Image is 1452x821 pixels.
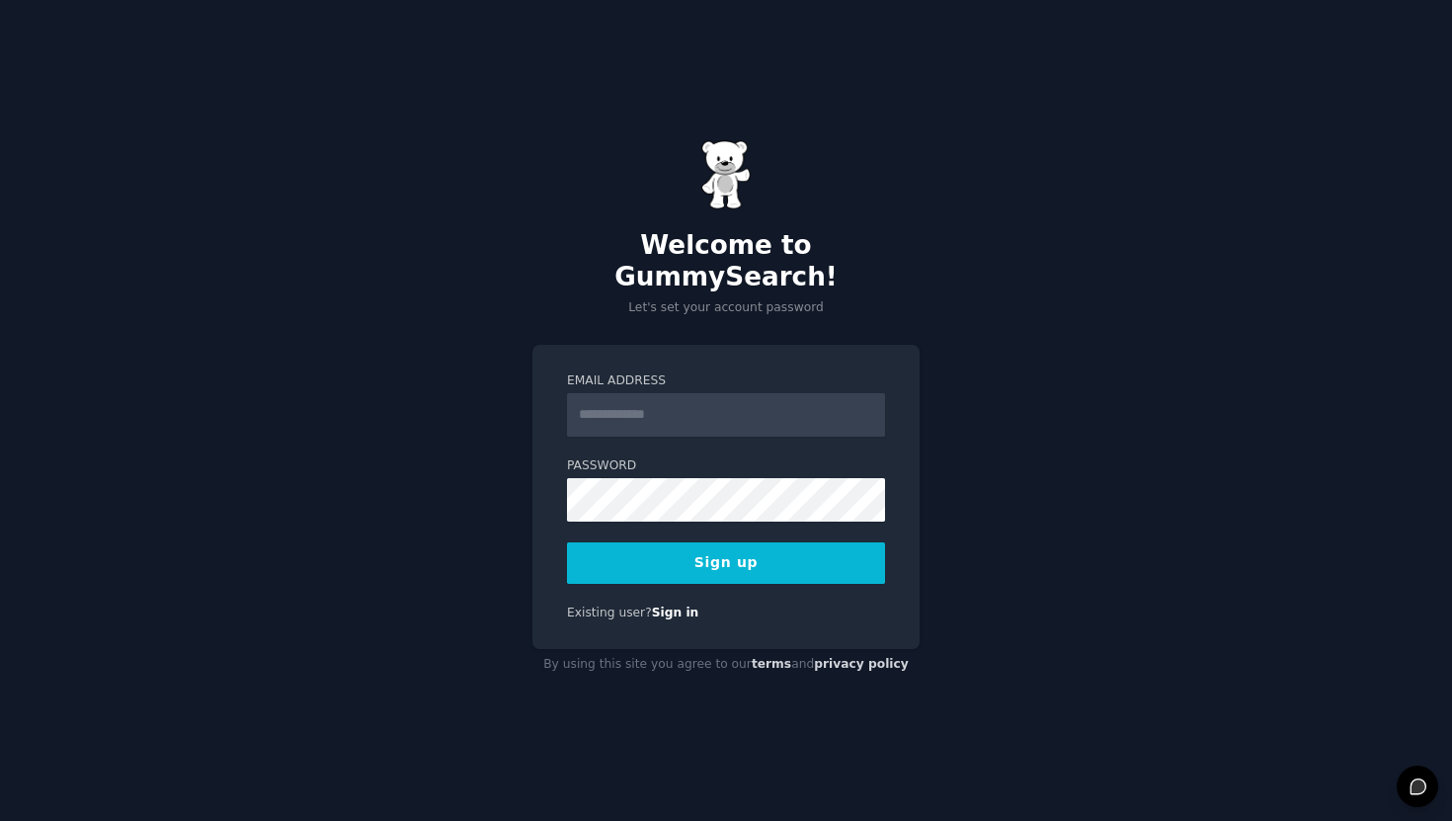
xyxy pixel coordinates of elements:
label: Password [567,457,885,475]
p: Let's set your account password [532,299,920,317]
img: Gummy Bear [701,140,751,209]
a: Sign in [652,606,699,619]
a: terms [752,657,791,671]
a: privacy policy [814,657,909,671]
h2: Welcome to GummySearch! [532,230,920,292]
span: Existing user? [567,606,652,619]
label: Email Address [567,372,885,390]
div: By using this site you agree to our and [532,649,920,681]
button: Sign up [567,542,885,584]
